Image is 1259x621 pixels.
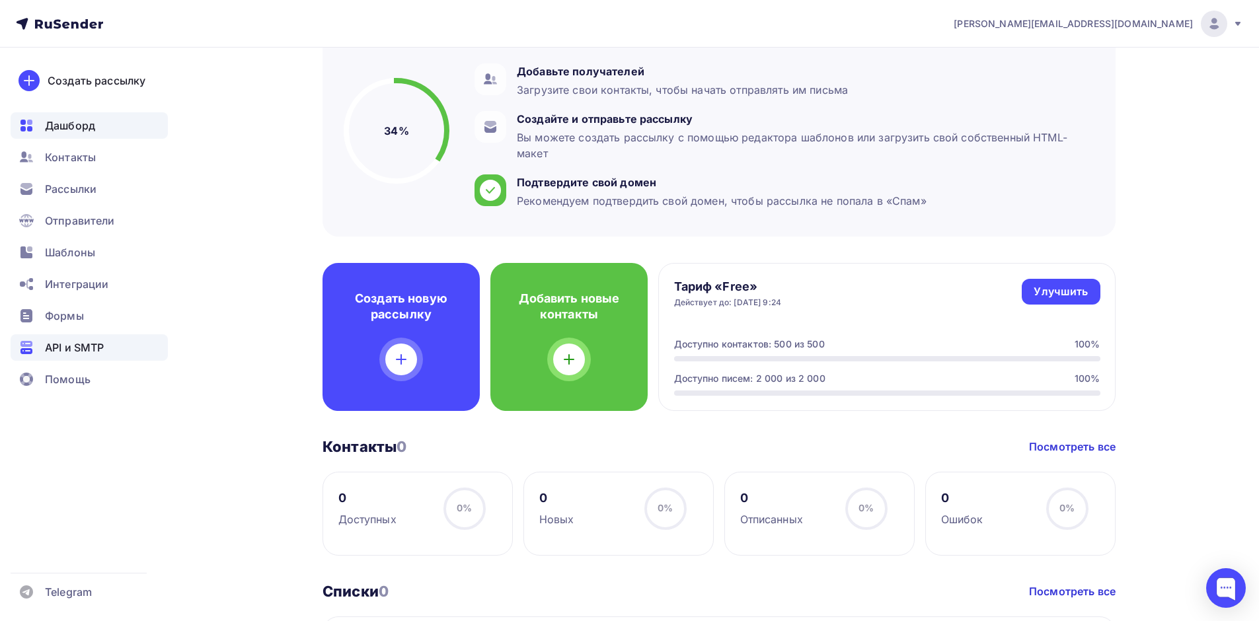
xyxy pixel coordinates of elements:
div: 0 [740,490,803,506]
span: 0% [658,502,673,513]
span: Отправители [45,213,115,229]
div: Создать рассылку [48,73,145,89]
span: [PERSON_NAME][EMAIL_ADDRESS][DOMAIN_NAME] [954,17,1193,30]
div: Рекомендуем подтвердить свой домен, чтобы рассылка не попала в «Спам» [517,193,927,209]
span: 0 [397,438,406,455]
div: Улучшить [1034,284,1088,299]
a: Формы [11,303,168,329]
h5: 34% [384,123,408,139]
div: 0 [338,490,397,506]
div: Подтвердите свой домен [517,174,927,190]
span: Шаблоны [45,244,95,260]
div: Создайте и отправьте рассылку [517,111,1088,127]
a: Отправители [11,207,168,234]
div: Вы можете создать рассылку с помощью редактора шаблонов или загрузить свой собственный HTML-макет [517,129,1088,161]
a: Рассылки [11,176,168,202]
a: [PERSON_NAME][EMAIL_ADDRESS][DOMAIN_NAME] [954,11,1243,37]
div: Доступных [338,511,397,527]
a: Посмотреть все [1029,439,1116,455]
h3: Контакты [323,437,406,456]
a: Посмотреть все [1029,583,1116,599]
div: Отписанных [740,511,803,527]
h4: Создать новую рассылку [344,291,459,322]
a: Дашборд [11,112,168,139]
a: Шаблоны [11,239,168,266]
span: API и SMTP [45,340,104,355]
span: 0 [379,583,389,600]
span: Помощь [45,371,91,387]
h3: Списки [323,582,389,601]
h4: Добавить новые контакты [512,291,627,322]
span: 0% [457,502,472,513]
span: Контакты [45,149,96,165]
span: 0% [858,502,874,513]
div: Доступно контактов: 500 из 500 [674,338,825,351]
div: 0 [941,490,983,506]
div: 0 [539,490,574,506]
span: Интеграции [45,276,108,292]
span: 0% [1059,502,1075,513]
h4: Тариф «Free» [674,279,782,295]
a: Контакты [11,144,168,170]
span: Формы [45,308,84,324]
span: Рассылки [45,181,96,197]
div: Новых [539,511,574,527]
div: Загрузите свои контакты, чтобы начать отправлять им письма [517,82,848,98]
div: 100% [1075,372,1100,385]
span: Telegram [45,584,92,600]
div: Действует до: [DATE] 9:24 [674,297,782,308]
div: Доступно писем: 2 000 из 2 000 [674,372,825,385]
div: Добавьте получателей [517,63,848,79]
div: Ошибок [941,511,983,527]
div: 100% [1075,338,1100,351]
span: Дашборд [45,118,95,133]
